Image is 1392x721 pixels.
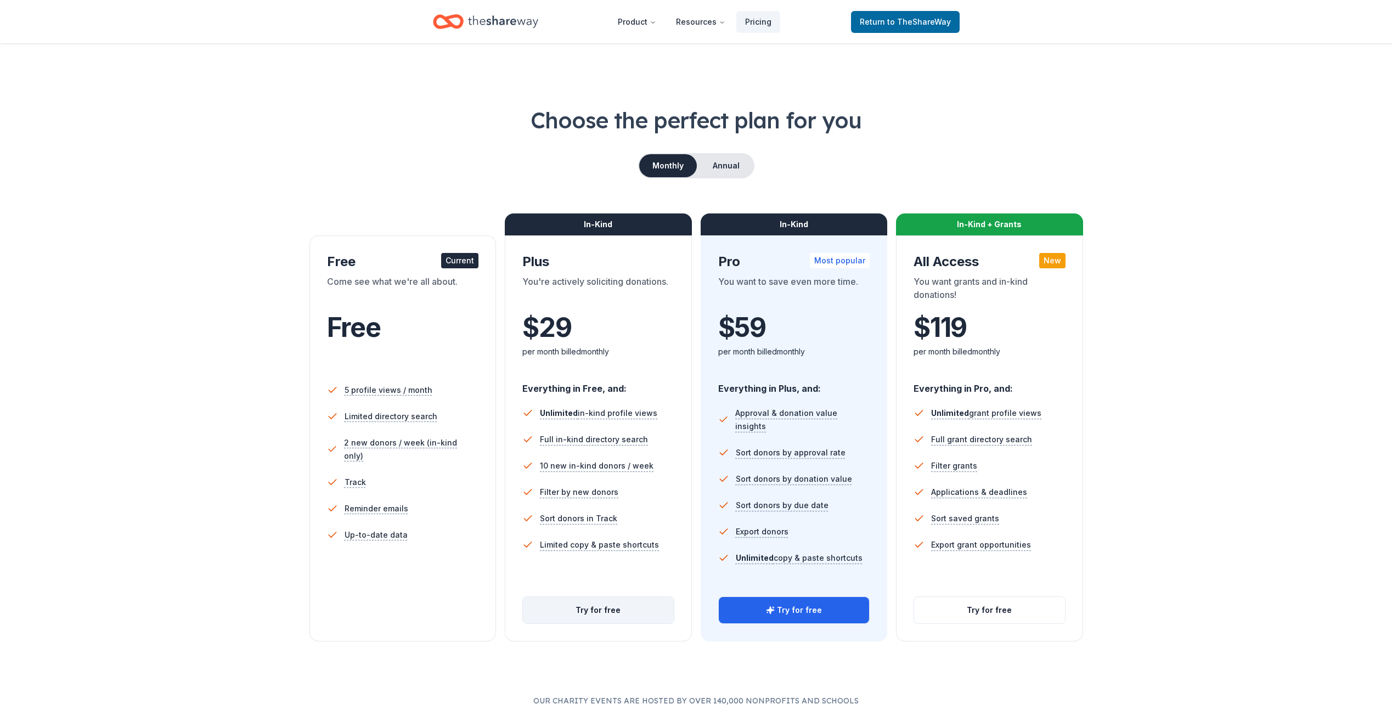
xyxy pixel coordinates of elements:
[522,312,571,343] span: $ 29
[931,512,999,525] span: Sort saved grants
[345,528,408,542] span: Up-to-date data
[718,345,870,358] div: per month billed monthly
[914,253,1066,271] div: All Access
[540,486,618,499] span: Filter by new donors
[860,15,951,29] span: Return
[505,213,692,235] div: In-Kind
[178,105,1214,136] h1: Choose the perfect plan for you
[699,154,753,177] button: Annual
[522,253,674,271] div: Plus
[345,502,408,515] span: Reminder emails
[344,436,478,463] span: 2 new donors / week (in-kind only)
[345,410,437,423] span: Limited directory search
[178,694,1214,707] p: Our charity events are hosted by over 140,000 nonprofits and schools
[327,253,479,271] div: Free
[540,459,653,472] span: 10 new in-kind donors / week
[887,17,951,26] span: to TheShareWay
[1039,253,1066,268] div: New
[522,275,674,306] div: You're actively soliciting donations.
[345,476,366,489] span: Track
[441,253,478,268] div: Current
[718,373,870,396] div: Everything in Plus, and:
[931,538,1031,551] span: Export grant opportunities
[851,11,960,33] a: Returnto TheShareWay
[540,408,657,418] span: in-kind profile views
[914,345,1066,358] div: per month billed monthly
[609,11,665,33] button: Product
[639,154,697,177] button: Monthly
[810,253,870,268] div: Most popular
[609,9,780,35] nav: Main
[736,553,863,562] span: copy & paste shortcuts
[540,433,648,446] span: Full in-kind directory search
[523,597,674,623] button: Try for free
[718,312,766,343] span: $ 59
[736,553,774,562] span: Unlimited
[522,345,674,358] div: per month billed monthly
[540,538,659,551] span: Limited copy & paste shortcuts
[896,213,1083,235] div: In-Kind + Grants
[667,11,734,33] button: Resources
[931,408,969,418] span: Unlimited
[931,408,1041,418] span: grant profile views
[736,472,852,486] span: Sort donors by donation value
[736,11,780,33] a: Pricing
[931,433,1032,446] span: Full grant directory search
[718,275,870,306] div: You want to save even more time.
[327,275,479,306] div: Come see what we're all about.
[522,373,674,396] div: Everything in Free, and:
[914,275,1066,306] div: You want grants and in-kind donations!
[735,407,870,433] span: Approval & donation value insights
[540,512,617,525] span: Sort donors in Track
[718,253,870,271] div: Pro
[736,446,846,459] span: Sort donors by approval rate
[736,499,829,512] span: Sort donors by due date
[914,597,1065,623] button: Try for free
[701,213,888,235] div: In-Kind
[433,9,538,35] a: Home
[540,408,578,418] span: Unlimited
[327,311,381,343] span: Free
[914,312,967,343] span: $ 119
[719,597,870,623] button: Try for free
[931,459,977,472] span: Filter grants
[736,525,788,538] span: Export donors
[914,373,1066,396] div: Everything in Pro, and:
[931,486,1027,499] span: Applications & deadlines
[345,384,432,397] span: 5 profile views / month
